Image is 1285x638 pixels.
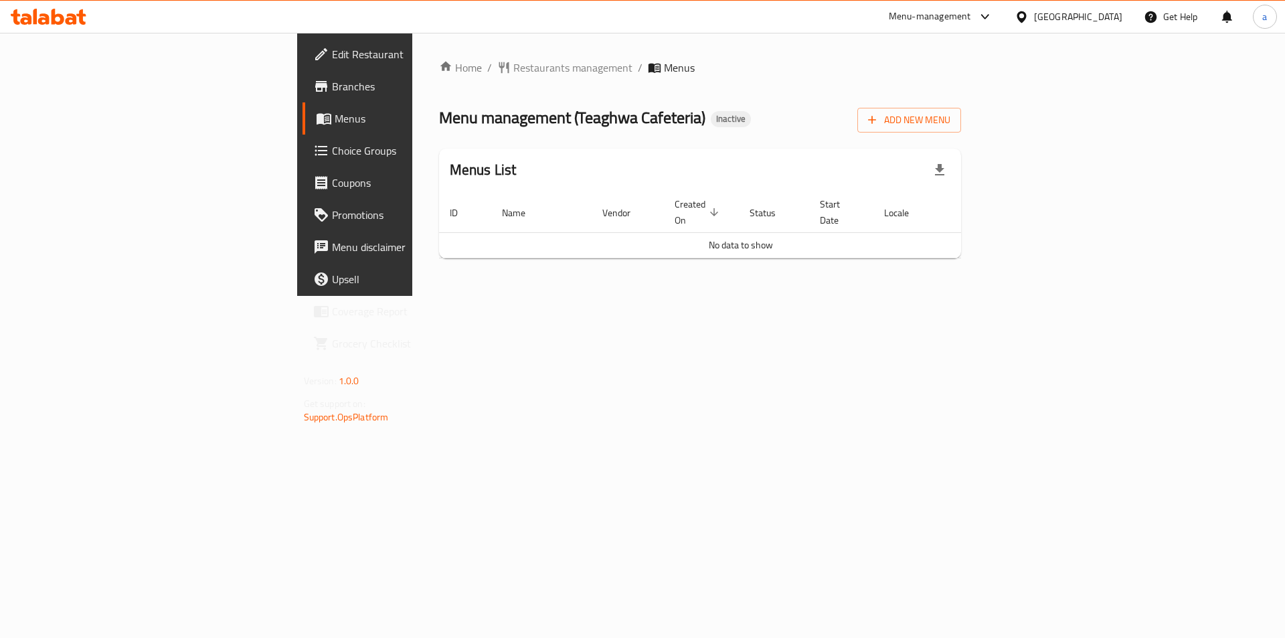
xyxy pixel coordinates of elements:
[497,60,632,76] a: Restaurants management
[924,154,956,186] div: Export file
[303,231,512,263] a: Menu disclaimer
[439,192,1043,258] table: enhanced table
[332,239,501,255] span: Menu disclaimer
[303,135,512,167] a: Choice Groups
[303,102,512,135] a: Menus
[638,60,642,76] li: /
[304,408,389,426] a: Support.OpsPlatform
[332,207,501,223] span: Promotions
[303,167,512,199] a: Coupons
[868,112,950,129] span: Add New Menu
[450,160,517,180] h2: Menus List
[439,102,705,133] span: Menu management ( Teaghwa Cafeteria )
[303,295,512,327] a: Coverage Report
[332,78,501,94] span: Branches
[1262,9,1267,24] span: a
[332,335,501,351] span: Grocery Checklist
[664,60,695,76] span: Menus
[711,113,751,125] span: Inactive
[439,60,962,76] nav: breadcrumb
[884,205,926,221] span: Locale
[339,372,359,390] span: 1.0.0
[942,192,1043,233] th: Actions
[303,38,512,70] a: Edit Restaurant
[857,108,961,133] button: Add New Menu
[303,263,512,295] a: Upsell
[332,175,501,191] span: Coupons
[820,196,857,228] span: Start Date
[303,199,512,231] a: Promotions
[332,143,501,159] span: Choice Groups
[1034,9,1122,24] div: [GEOGRAPHIC_DATA]
[513,60,632,76] span: Restaurants management
[303,327,512,360] a: Grocery Checklist
[602,205,648,221] span: Vendor
[303,70,512,102] a: Branches
[750,205,793,221] span: Status
[332,271,501,287] span: Upsell
[450,205,475,221] span: ID
[304,372,337,390] span: Version:
[709,236,773,254] span: No data to show
[304,395,365,412] span: Get support on:
[332,46,501,62] span: Edit Restaurant
[675,196,723,228] span: Created On
[335,110,501,127] span: Menus
[332,303,501,319] span: Coverage Report
[889,9,971,25] div: Menu-management
[711,111,751,127] div: Inactive
[502,205,543,221] span: Name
